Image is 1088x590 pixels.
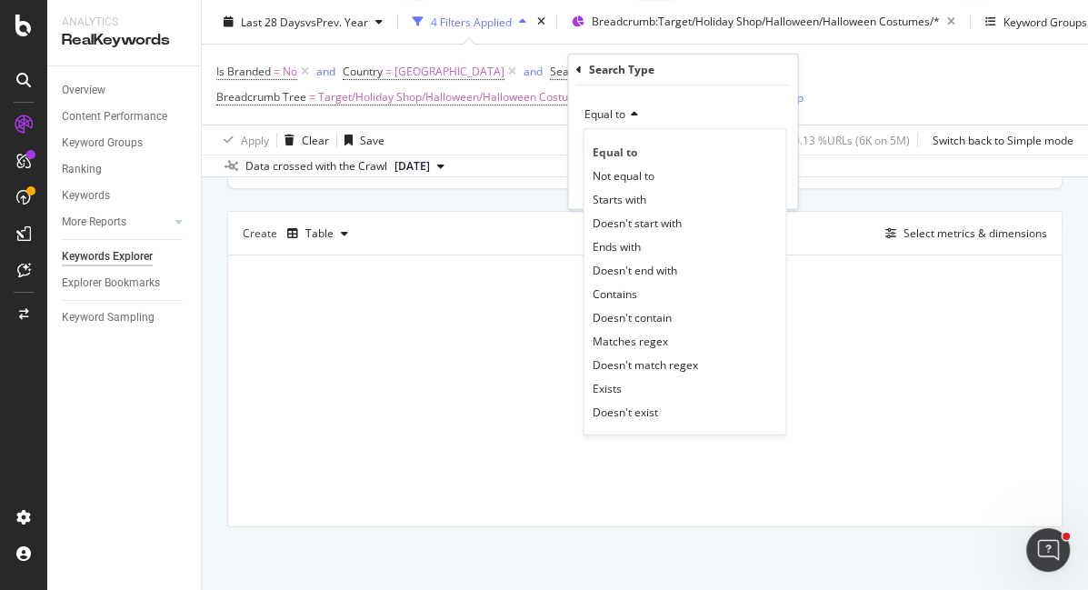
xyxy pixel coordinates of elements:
span: [GEOGRAPHIC_DATA] [394,59,504,85]
span: Breadcrumb Tree [216,89,306,105]
button: Cancel [575,176,633,195]
span: Matches regex [592,333,667,348]
div: Content Performance [62,107,167,126]
span: Target/Holiday Shop/Halloween/Halloween Costumes/* [318,85,600,110]
span: Breadcrumb: Target/Holiday Shop/Halloween/Halloween Costumes/* [592,14,940,29]
button: Table [280,219,355,248]
span: Not equal to [592,167,654,183]
button: Save [337,125,384,155]
button: and [524,63,543,80]
span: = [385,64,392,79]
span: Doesn't contain [592,309,671,325]
a: Overview [62,81,188,100]
div: Clear [302,132,329,147]
button: 4 Filters Applied [405,7,534,36]
iframe: Intercom live chat [1026,528,1070,572]
div: Ranking [62,160,102,179]
a: Keywords [62,186,188,205]
button: Breadcrumb:Target/Holiday Shop/Halloween/Halloween Costumes/* [564,7,963,36]
div: 0.13 % URLs ( 6K on 5M ) [794,132,910,147]
div: Apply [241,132,269,147]
span: Is Branded [216,64,271,79]
span: Doesn't exist [592,404,657,419]
button: Apply [216,125,269,155]
div: and [316,64,335,79]
div: Search Type [588,62,654,77]
span: Exists [592,380,621,395]
a: More Reports [62,213,170,232]
button: and [316,63,335,80]
div: Keyword Groups [1003,14,1087,29]
span: = [309,89,315,105]
a: Explorer Bookmarks [62,274,188,293]
div: Keywords [62,186,110,205]
div: Overview [62,81,105,100]
span: Doesn't end with [592,262,676,277]
span: Last 28 Days [241,14,305,29]
div: RealKeywords [62,30,186,51]
span: Doesn't start with [592,215,681,230]
span: No [283,59,297,85]
span: Starts with [592,191,645,206]
div: Save [360,132,384,147]
span: Contains [592,285,636,301]
div: Data crossed with the Crawl [245,158,387,175]
div: and [524,64,543,79]
button: Select metrics & dimensions [878,223,1047,245]
div: Keywords Explorer [62,247,153,266]
span: 2025 Sep. 15th [394,158,430,175]
div: 4 Filters Applied [431,14,512,29]
span: Equal to [592,144,636,159]
span: Search Type [550,64,613,79]
button: [DATE] [387,155,452,177]
button: Switch back to Simple mode [925,125,1073,155]
span: Doesn't match regex [592,356,697,372]
button: Clear [277,125,329,155]
div: Select metrics & dimensions [903,225,1047,241]
span: Country [343,64,383,79]
a: Keywords Explorer [62,247,188,266]
div: times [534,13,549,31]
div: Switch back to Simple mode [933,132,1073,147]
a: Keyword Groups [62,134,188,153]
div: Explorer Bookmarks [62,274,160,293]
span: = [274,64,280,79]
span: vs Prev. Year [305,14,368,29]
a: Content Performance [62,107,188,126]
div: More Reports [62,213,126,232]
span: Ends with [592,238,640,254]
a: Ranking [62,160,188,179]
a: Keyword Sampling [62,308,188,327]
div: Create [243,219,355,248]
div: Table [305,228,334,239]
button: Last 28 DaysvsPrev. Year [216,7,390,36]
span: Equal to [584,106,624,122]
div: Analytics [62,15,186,30]
div: Keyword Groups [62,134,143,153]
div: Keyword Sampling [62,308,155,327]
